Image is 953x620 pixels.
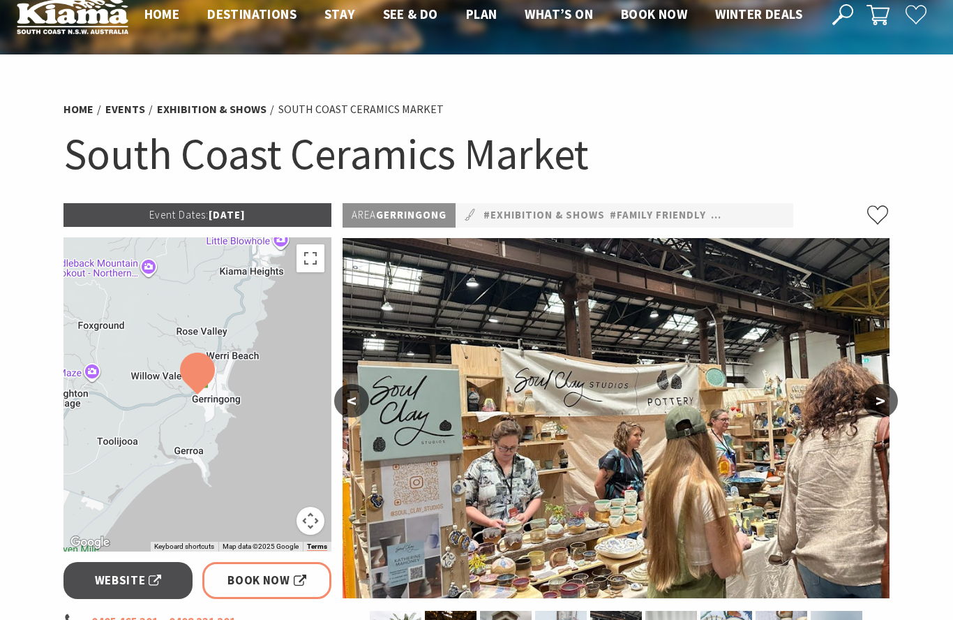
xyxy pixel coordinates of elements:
[154,542,214,552] button: Keyboard shortcuts
[780,207,837,224] a: #Markets
[343,203,456,228] p: Gerringong
[610,207,706,224] a: #Family Friendly
[352,208,376,221] span: Area
[67,533,113,552] img: Google
[334,384,369,418] button: <
[324,6,355,22] span: Stay
[863,384,898,418] button: >
[525,6,593,22] span: What’s On
[130,3,816,27] nav: Main Menu
[307,542,327,551] a: Terms
[105,102,145,117] a: Events
[297,507,324,535] button: Map camera controls
[343,238,890,598] img: People standing behind a market stall counter and other people walking in front
[63,203,331,227] p: [DATE]
[711,207,775,224] a: #Festivals
[95,571,162,590] span: Website
[466,6,497,22] span: Plan
[63,102,93,117] a: Home
[67,533,113,552] a: Click to see this area on Google Maps
[223,542,299,550] span: Map data ©2025 Google
[157,102,267,117] a: Exhibition & Shows
[715,6,802,22] span: Winter Deals
[297,244,324,272] button: Toggle fullscreen view
[63,126,890,182] h1: South Coast Ceramics Market
[278,101,444,119] li: South Coast Ceramics Market
[383,6,438,22] span: See & Do
[202,562,331,599] a: Book Now
[144,6,180,22] span: Home
[227,571,306,590] span: Book Now
[621,6,687,22] span: Book now
[207,6,297,22] span: Destinations
[149,208,209,221] span: Event Dates:
[483,207,605,224] a: #Exhibition & Shows
[63,562,193,599] a: Website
